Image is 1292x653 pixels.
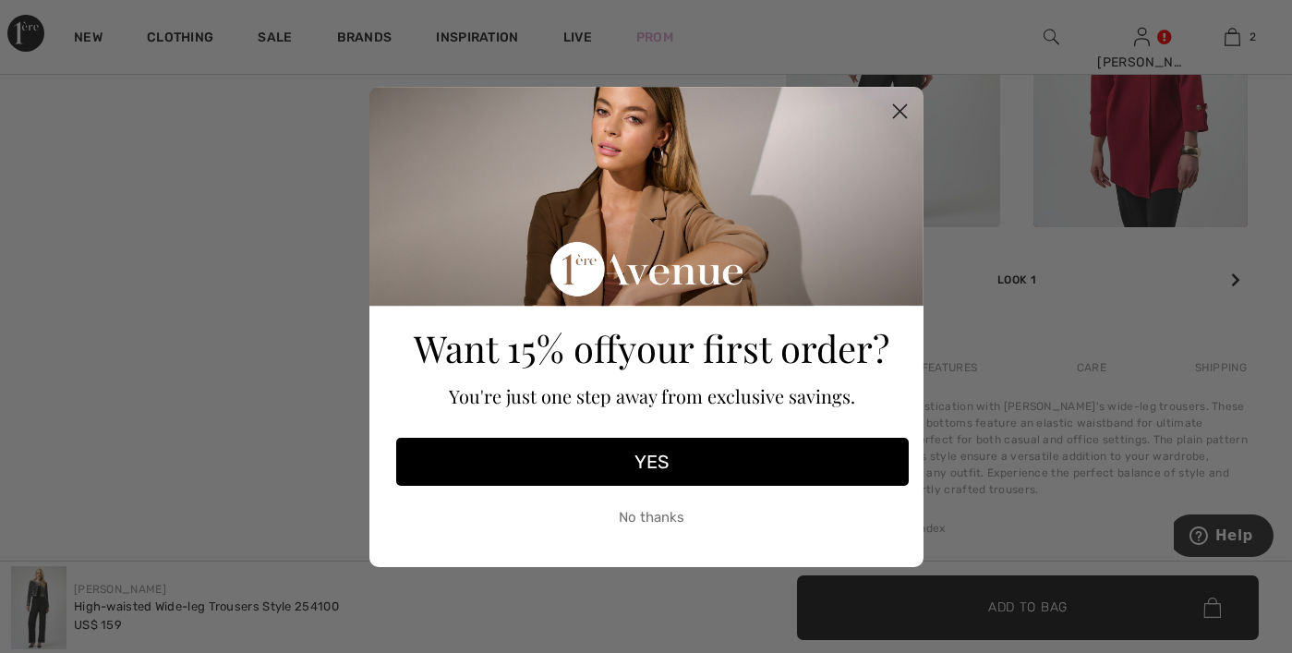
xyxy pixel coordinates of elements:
button: Close dialog [884,95,916,127]
button: YES [396,438,909,486]
button: No thanks [396,495,909,541]
span: Help [42,13,79,30]
span: your first order? [619,323,890,372]
span: Want 15% off [415,323,619,372]
span: You're just one step away from exclusive savings. [449,383,855,408]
